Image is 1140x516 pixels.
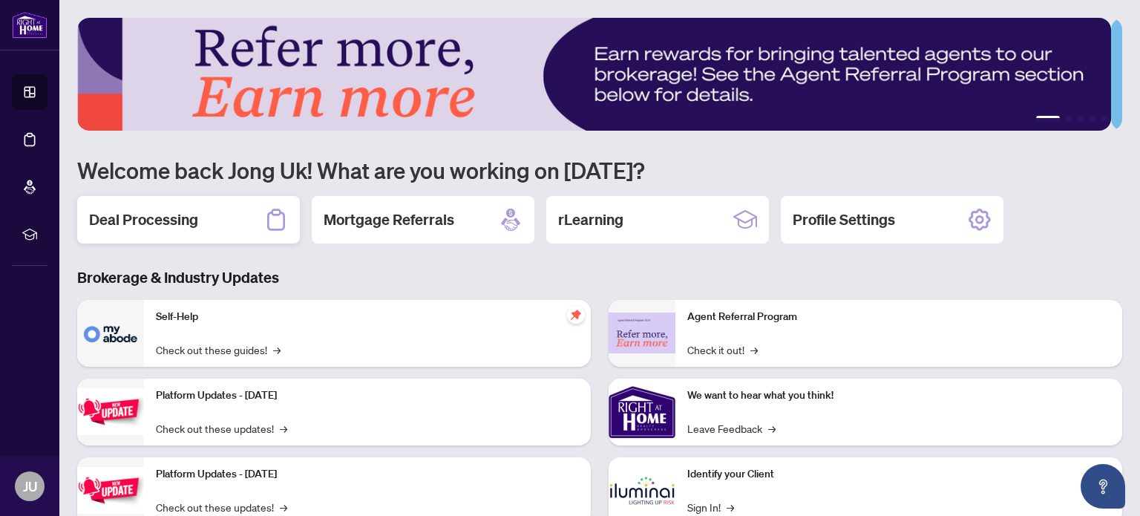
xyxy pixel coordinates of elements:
[1101,116,1107,122] button: 5
[727,499,734,515] span: →
[324,209,454,230] h2: Mortgage Referrals
[687,499,734,515] a: Sign In!→
[609,379,675,445] img: We want to hear what you think!
[750,342,758,358] span: →
[156,499,287,515] a: Check out these updates!→
[273,342,281,358] span: →
[1078,116,1084,122] button: 3
[156,342,281,358] a: Check out these guides!→
[77,388,144,435] img: Platform Updates - July 21, 2025
[793,209,895,230] h2: Profile Settings
[768,420,776,437] span: →
[89,209,198,230] h2: Deal Processing
[280,499,287,515] span: →
[567,306,585,324] span: pushpin
[687,342,758,358] a: Check it out!→
[77,267,1122,288] h3: Brokerage & Industry Updates
[1090,116,1095,122] button: 4
[156,309,579,325] p: Self-Help
[687,388,1110,404] p: We want to hear what you think!
[23,476,37,497] span: JU
[156,420,287,437] a: Check out these updates!→
[558,209,623,230] h2: rLearning
[1081,464,1125,509] button: Open asap
[609,313,675,353] img: Agent Referral Program
[280,420,287,437] span: →
[156,388,579,404] p: Platform Updates - [DATE]
[687,309,1110,325] p: Agent Referral Program
[687,466,1110,483] p: Identify your Client
[1036,116,1060,122] button: 1
[12,11,47,39] img: logo
[1066,116,1072,122] button: 2
[687,420,776,437] a: Leave Feedback→
[156,466,579,483] p: Platform Updates - [DATE]
[77,467,144,514] img: Platform Updates - July 8, 2025
[77,156,1122,184] h1: Welcome back Jong Uk! What are you working on [DATE]?
[77,18,1111,131] img: Slide 0
[77,300,144,367] img: Self-Help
